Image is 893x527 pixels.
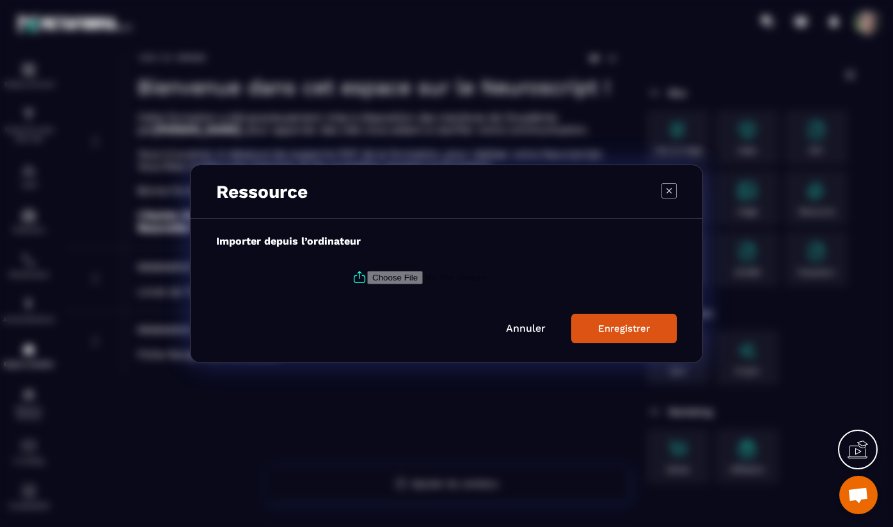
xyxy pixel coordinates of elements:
div: Enregistrer [598,323,650,334]
label: Importer depuis l’ordinateur [216,235,361,247]
button: Enregistrer [571,314,677,343]
div: Ouvrir le chat [839,476,878,514]
a: Annuler [506,322,546,334]
h3: Ressource [216,181,308,202]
